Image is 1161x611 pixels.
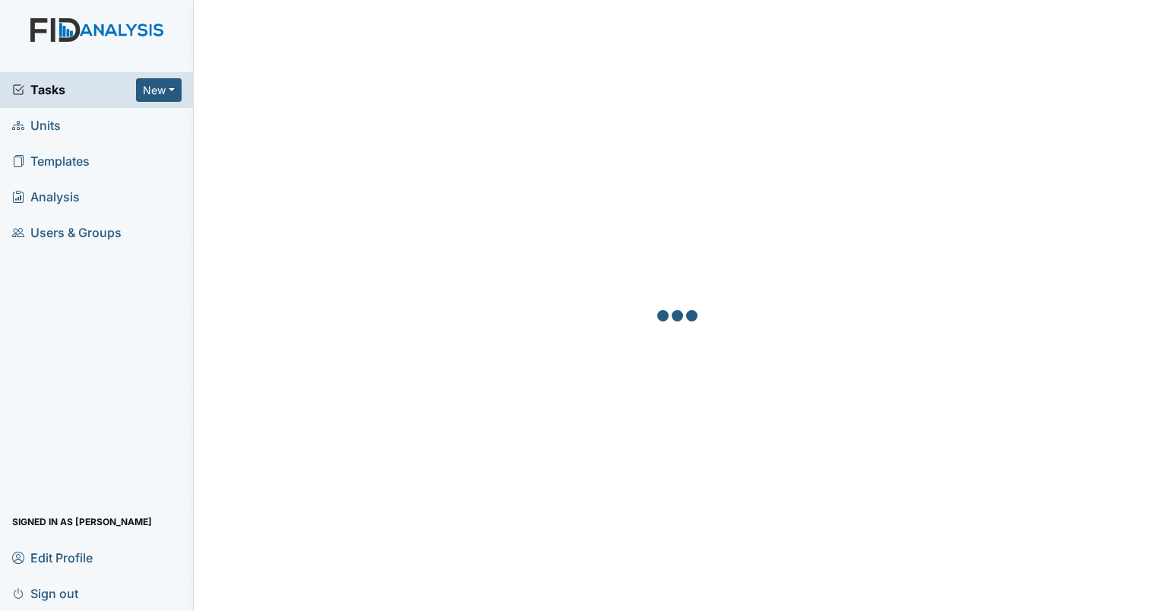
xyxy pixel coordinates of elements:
span: Analysis [12,185,80,209]
span: Signed in as [PERSON_NAME] [12,510,152,533]
span: Units [12,114,61,138]
span: Edit Profile [12,546,93,569]
span: Sign out [12,581,78,605]
span: Templates [12,150,90,173]
a: Tasks [12,81,136,99]
button: New [136,78,182,102]
span: Users & Groups [12,221,122,245]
